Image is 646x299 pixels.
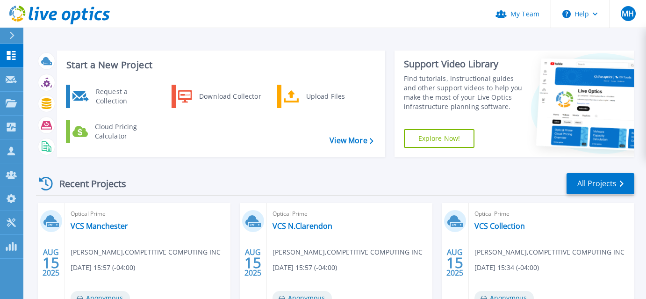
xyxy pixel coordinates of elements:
a: VCS N.Clarendon [273,221,332,231]
div: Upload Files [301,87,371,106]
span: [DATE] 15:34 (-04:00) [474,263,539,273]
a: Download Collector [172,85,267,108]
span: [PERSON_NAME] , COMPETITIVE COMPUTING INC [273,247,423,257]
h3: Start a New Project [66,60,373,70]
a: VCS Manchester [71,221,128,231]
div: AUG 2025 [446,246,464,280]
span: MH [622,10,634,17]
span: Optical Prime [273,209,427,219]
div: Find tutorials, instructional guides and other support videos to help you make the most of your L... [404,74,524,111]
span: [DATE] 15:57 (-04:00) [71,263,135,273]
span: [PERSON_NAME] , COMPETITIVE COMPUTING INC [474,247,624,257]
span: Optical Prime [71,209,225,219]
span: [PERSON_NAME] , COMPETITIVE COMPUTING INC [71,247,221,257]
span: 15 [43,259,59,267]
span: 15 [446,259,463,267]
a: All Projects [567,173,634,194]
div: AUG 2025 [244,246,262,280]
a: VCS Collection [474,221,525,231]
span: [DATE] 15:57 (-04:00) [273,263,337,273]
span: 15 [244,259,261,267]
a: Request a Collection [66,85,162,108]
span: Optical Prime [474,209,629,219]
a: Explore Now! [404,129,475,148]
div: Download Collector [194,87,265,106]
div: Support Video Library [404,58,524,70]
a: View More [330,136,373,145]
div: AUG 2025 [42,246,60,280]
div: Request a Collection [91,87,159,106]
div: Recent Projects [36,172,139,195]
div: Cloud Pricing Calculator [90,122,159,141]
a: Upload Files [277,85,373,108]
a: Cloud Pricing Calculator [66,120,162,143]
